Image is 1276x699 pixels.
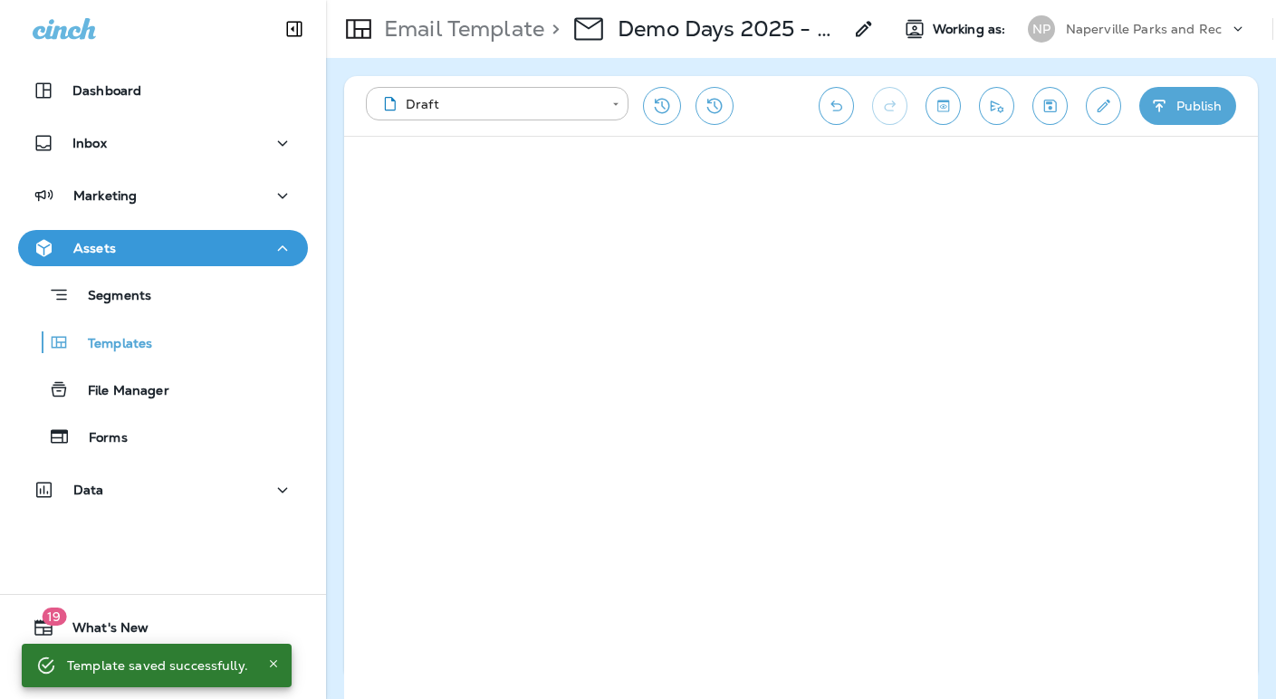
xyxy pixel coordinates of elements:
[696,87,734,125] button: View Changelog
[67,649,248,682] div: Template saved successfully.
[979,87,1014,125] button: Send test email
[73,241,116,255] p: Assets
[18,370,308,408] button: File Manager
[1066,22,1222,36] p: Naperville Parks and Rec
[643,87,681,125] button: Restore from previous version
[18,72,308,109] button: Dashboard
[18,275,308,314] button: Segments
[72,83,141,98] p: Dashboard
[18,177,308,214] button: Marketing
[377,15,544,43] p: Email Template
[269,11,320,47] button: Collapse Sidebar
[544,15,560,43] p: >
[263,653,284,675] button: Close
[18,609,308,646] button: 19What's New
[54,620,149,642] span: What's New
[1028,15,1055,43] div: NP
[73,483,104,497] p: Data
[73,188,137,203] p: Marketing
[18,125,308,161] button: Inbox
[379,95,600,113] div: Draft
[42,608,66,626] span: 19
[933,22,1010,37] span: Working as:
[819,87,854,125] button: Undo
[618,15,842,43] p: Demo Days 2025 - May Titleist Copy
[70,288,151,306] p: Segments
[18,653,308,689] button: Support
[1139,87,1236,125] button: Publish
[71,430,128,447] p: Forms
[18,472,308,508] button: Data
[18,230,308,266] button: Assets
[18,417,308,455] button: Forms
[72,136,107,150] p: Inbox
[1086,87,1121,125] button: Edit details
[70,383,169,400] p: File Manager
[18,323,308,361] button: Templates
[926,87,961,125] button: Toggle preview
[70,336,152,353] p: Templates
[1032,87,1068,125] button: Save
